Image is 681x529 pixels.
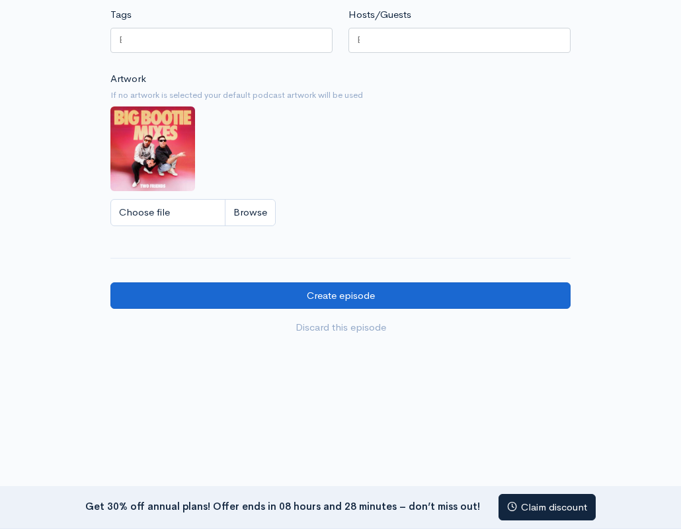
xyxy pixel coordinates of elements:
a: Discard this episode [110,314,571,341]
label: Tags [110,7,132,22]
strong: Get 30% off annual plans! Offer ends in 08 hours and 28 minutes – don’t miss out! [85,499,480,512]
label: Hosts/Guests [348,7,411,22]
small: If no artwork is selected your default podcast artwork will be used [110,89,571,102]
label: Artwork [110,71,146,87]
input: Create episode [110,282,571,309]
a: Claim discount [499,494,596,521]
input: Enter tags for this episode [119,32,122,48]
input: Enter the names of the people that appeared on this episode [357,32,360,48]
